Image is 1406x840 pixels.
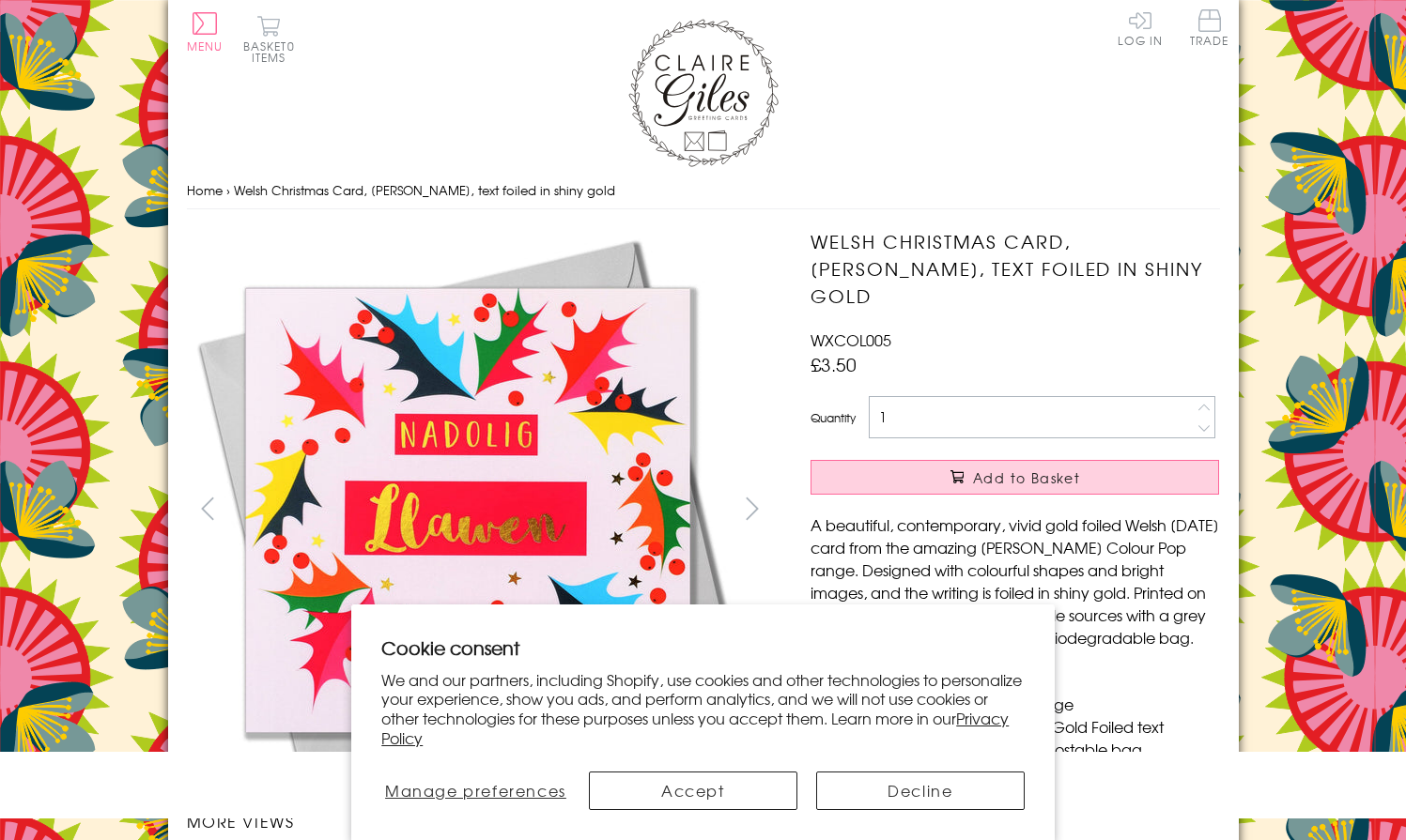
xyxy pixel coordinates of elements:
[381,670,1025,748] p: We and our partners, including Shopify, use cookies and other technologies to personalize your ex...
[1190,9,1229,50] a: Trade
[243,15,295,63] button: Basket0 items
[187,810,774,832] h3: More views
[234,181,615,199] span: Welsh Christmas Card, [PERSON_NAME], text foiled in shiny gold
[731,487,773,529] button: next
[816,771,1025,810] button: Decline
[226,181,230,199] span: ›
[811,328,891,351] span: WXCOL005
[589,771,797,810] button: Accept
[811,409,856,426] label: Quantity
[381,634,1025,661] h2: Cookie consent
[1190,9,1229,46] span: Trade
[811,513,1219,649] p: A beautiful, contemporary, vivid gold foiled Welsh [DATE] card from the amazing [PERSON_NAME] Col...
[811,351,857,377] span: £3.50
[187,228,750,791] img: Welsh Christmas Card, Bright Holly, text foiled in shiny gold
[187,38,224,54] span: Menu
[187,12,224,52] button: Menu
[187,181,223,199] a: Home
[628,19,779,167] img: Claire Giles Greetings Cards
[252,38,295,66] span: 0 items
[187,487,229,529] button: prev
[973,468,1080,487] span: Add to Basket
[187,172,1220,210] nav: breadcrumbs
[811,228,1219,309] h1: Welsh Christmas Card, [PERSON_NAME], text foiled in shiny gold
[811,460,1219,495] button: Add to Basket
[381,707,1009,749] a: Privacy Policy
[385,779,566,802] span: Manage preferences
[1118,9,1163,46] a: Log In
[381,771,569,810] button: Manage preferences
